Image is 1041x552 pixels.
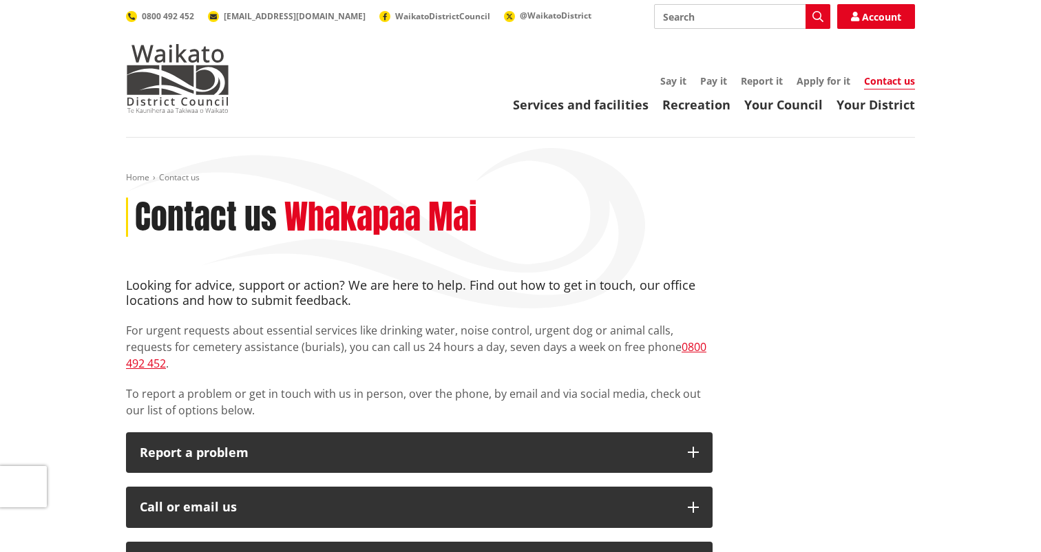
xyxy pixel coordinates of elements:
[395,10,490,22] span: WaikatoDistrictCouncil
[126,172,915,184] nav: breadcrumb
[126,339,706,371] a: 0800 492 452
[797,74,850,87] a: Apply for it
[126,432,713,474] button: Report a problem
[126,44,229,113] img: Waikato District Council - Te Kaunihera aa Takiwaa o Waikato
[126,278,713,308] h4: Looking for advice, support or action? We are here to help. Find out how to get in touch, our off...
[864,74,915,89] a: Contact us
[700,74,727,87] a: Pay it
[654,4,830,29] input: Search input
[513,96,649,113] a: Services and facilities
[379,10,490,22] a: WaikatoDistrictCouncil
[140,446,674,460] p: Report a problem
[142,10,194,22] span: 0800 492 452
[126,10,194,22] a: 0800 492 452
[284,198,477,237] h2: Whakapaa Mai
[837,96,915,113] a: Your District
[126,487,713,528] button: Call or email us
[741,74,783,87] a: Report it
[837,4,915,29] a: Account
[520,10,591,21] span: @WaikatoDistrict
[126,171,149,183] a: Home
[126,322,713,372] p: For urgent requests about essential services like drinking water, noise control, urgent dog or an...
[135,198,277,237] h1: Contact us
[224,10,366,22] span: [EMAIL_ADDRESS][DOMAIN_NAME]
[660,74,686,87] a: Say it
[126,385,713,418] p: To report a problem or get in touch with us in person, over the phone, by email and via social me...
[744,96,823,113] a: Your Council
[504,10,591,21] a: @WaikatoDistrict
[159,171,200,183] span: Contact us
[140,500,674,514] div: Call or email us
[662,96,730,113] a: Recreation
[208,10,366,22] a: [EMAIL_ADDRESS][DOMAIN_NAME]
